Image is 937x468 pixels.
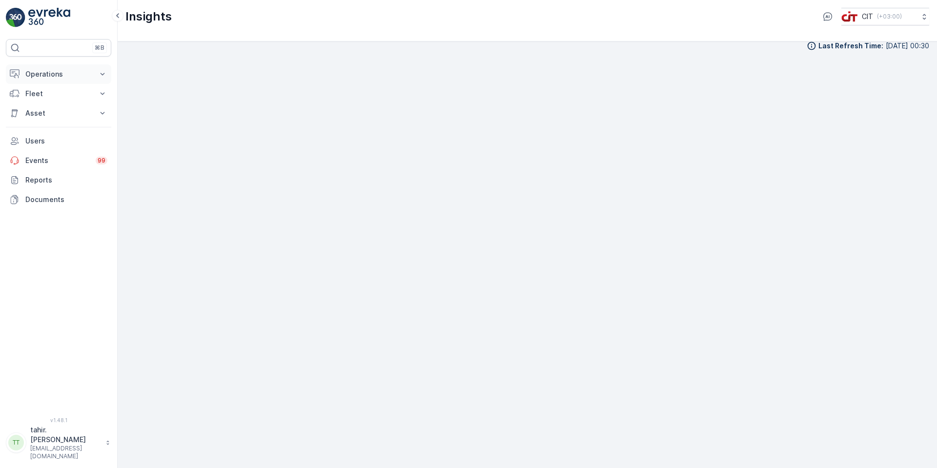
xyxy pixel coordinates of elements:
img: logo_light-DOdMpM7g.png [28,8,70,27]
p: Users [25,136,107,146]
button: Fleet [6,84,111,103]
p: Fleet [25,89,92,99]
span: v 1.48.1 [6,417,111,423]
a: Documents [6,190,111,209]
a: Reports [6,170,111,190]
p: Insights [125,9,172,24]
p: CIT [862,12,873,21]
p: Reports [25,175,107,185]
a: Users [6,131,111,151]
div: TT [8,435,24,450]
p: [DATE] 00:30 [886,41,929,51]
p: Documents [25,195,107,204]
button: TTtahir.[PERSON_NAME][EMAIL_ADDRESS][DOMAIN_NAME] [6,425,111,460]
p: Events [25,156,90,165]
button: CIT(+03:00) [841,8,929,25]
button: Operations [6,64,111,84]
p: Asset [25,108,92,118]
a: Events99 [6,151,111,170]
img: cit-logo_pOk6rL0.png [841,11,858,22]
p: Operations [25,69,92,79]
img: logo [6,8,25,27]
p: ( +03:00 ) [877,13,902,20]
p: 99 [98,157,105,164]
p: ⌘B [95,44,104,52]
button: Asset [6,103,111,123]
p: Last Refresh Time : [818,41,883,51]
p: tahir.[PERSON_NAME] [30,425,101,445]
p: [EMAIL_ADDRESS][DOMAIN_NAME] [30,445,101,460]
